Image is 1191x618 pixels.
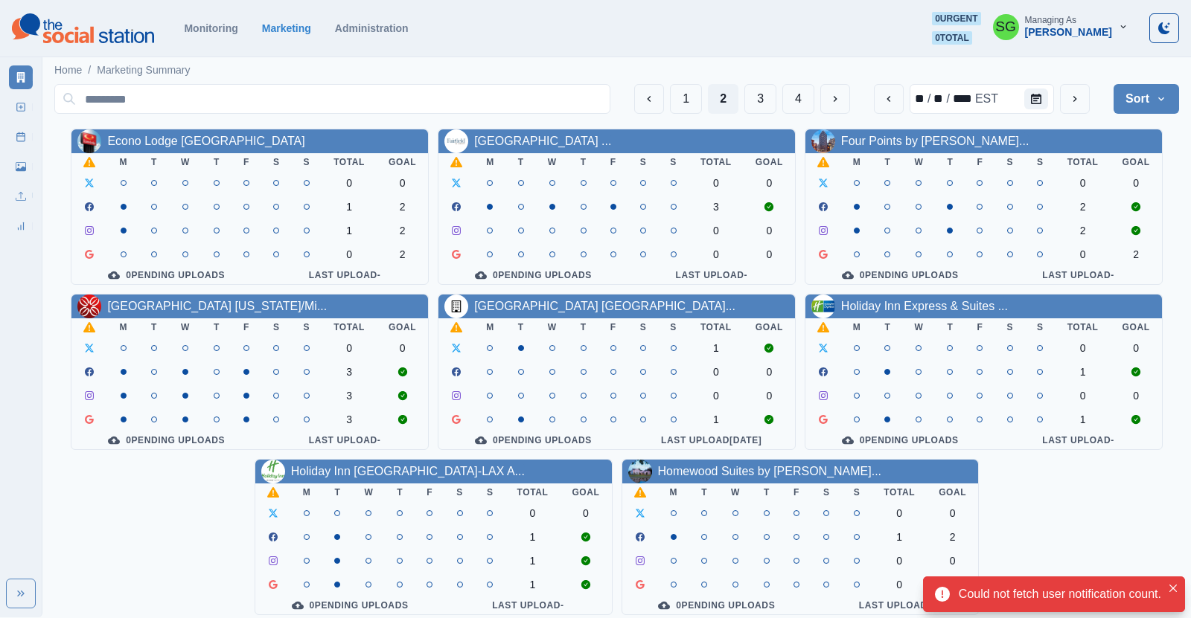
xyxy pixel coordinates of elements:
[506,153,536,171] th: T
[107,135,304,147] a: Econo Lodge [GEOGRAPHIC_DATA]
[333,201,365,213] div: 1
[333,225,365,236] div: 1
[658,153,689,171] th: S
[389,225,416,236] div: 2
[932,12,980,25] span: 0 urgent
[322,483,352,501] th: T
[506,318,536,336] th: T
[444,129,468,153] img: 198904127316323
[994,153,1025,171] th: S
[12,13,154,43] img: logoTextSVG.62801f218bc96a9b266caa72a09eb111.svg
[932,90,945,108] div: day
[658,318,689,336] th: S
[1056,153,1111,171] th: Total
[658,465,882,477] a: Homewood Suites by [PERSON_NAME]...
[817,434,983,446] div: 0 Pending Uploads
[756,390,783,402] div: 0
[536,153,569,171] th: W
[820,84,850,114] button: Next Media
[700,225,732,236] div: 0
[505,483,561,501] th: Total
[1123,177,1150,189] div: 0
[884,555,915,567] div: 0
[1006,434,1149,446] div: Last Upload -
[169,318,202,336] th: W
[291,483,323,501] th: M
[756,225,783,236] div: 0
[700,413,732,425] div: 1
[333,413,365,425] div: 3
[569,153,598,171] th: T
[872,483,927,501] th: Total
[700,366,732,378] div: 0
[689,153,744,171] th: Total
[139,153,169,171] th: T
[926,90,932,108] div: /
[884,507,915,519] div: 0
[902,153,935,171] th: W
[1067,248,1099,260] div: 0
[719,483,752,501] th: W
[1111,153,1162,171] th: Goal
[1149,13,1179,43] button: Toggle Mode
[54,62,82,78] a: Home
[817,269,983,281] div: 0 Pending Uploads
[1114,84,1179,114] button: Sort
[389,248,416,260] div: 2
[1025,318,1056,336] th: S
[872,153,902,171] th: T
[634,84,664,114] button: Previous
[333,342,365,354] div: 0
[1111,318,1162,336] th: Goal
[6,579,36,608] button: Expand
[474,135,611,147] a: [GEOGRAPHIC_DATA] ...
[628,460,652,483] img: 110057099026939
[842,483,872,501] th: S
[9,125,33,149] a: Post Schedule
[841,300,1008,312] a: Holiday Inn Express & Suites ...
[700,390,732,402] div: 0
[782,483,811,501] th: F
[872,318,902,336] th: T
[935,318,965,336] th: T
[634,599,800,611] div: 0 Pending Uploads
[202,153,232,171] th: T
[902,318,935,336] th: W
[841,153,873,171] th: M
[569,318,598,336] th: T
[9,184,33,208] a: Uploads
[517,531,549,543] div: 1
[628,153,659,171] th: S
[54,62,191,78] nav: breadcrumb
[935,153,965,171] th: T
[932,31,972,45] span: 0 total
[107,153,139,171] th: M
[273,434,416,446] div: Last Upload -
[389,342,416,354] div: 0
[708,84,738,114] button: Page 2
[658,483,690,501] th: M
[273,269,416,281] div: Last Upload -
[1067,342,1099,354] div: 0
[1067,201,1099,213] div: 2
[1164,579,1182,597] button: Close
[700,201,732,213] div: 3
[322,153,377,171] th: Total
[572,507,599,519] div: 0
[107,300,327,312] a: [GEOGRAPHIC_DATA] [US_STATE]/Mi...
[77,129,101,153] img: 103479765584983
[517,555,549,567] div: 1
[517,507,549,519] div: 0
[9,65,33,89] a: Marketing Summary
[333,390,365,402] div: 3
[450,269,616,281] div: 0 Pending Uploads
[444,294,468,318] img: default-building-icon.png
[232,153,261,171] th: F
[981,12,1140,42] button: Managing As[PERSON_NAME]
[1067,366,1099,378] div: 1
[689,483,719,501] th: T
[841,135,1029,147] a: Four Points by [PERSON_NAME]...
[450,434,616,446] div: 0 Pending Uploads
[1067,390,1099,402] div: 0
[1025,15,1076,25] div: Managing As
